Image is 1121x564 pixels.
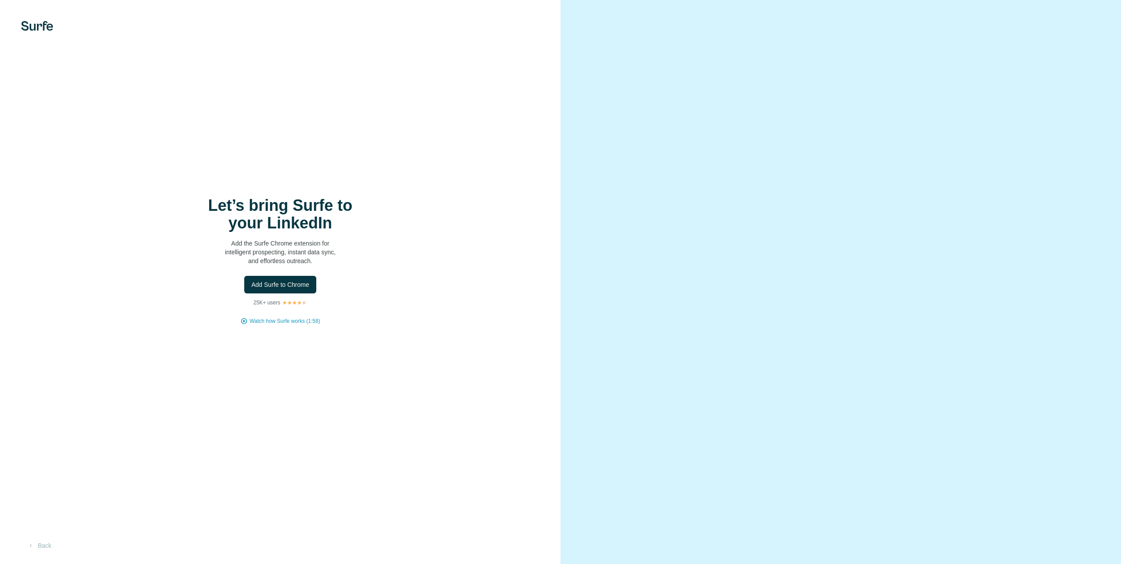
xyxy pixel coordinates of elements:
img: Rating Stars [282,300,307,305]
p: 25K+ users [253,299,280,307]
button: Watch how Surfe works (1:58) [250,317,320,325]
button: Add Surfe to Chrome [244,276,316,293]
p: Add the Surfe Chrome extension for intelligent prospecting, instant data sync, and effortless out... [192,239,368,265]
h1: Let’s bring Surfe to your LinkedIn [192,197,368,232]
img: Surfe's logo [21,21,53,31]
button: Back [21,538,58,553]
span: Add Surfe to Chrome [251,280,309,289]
